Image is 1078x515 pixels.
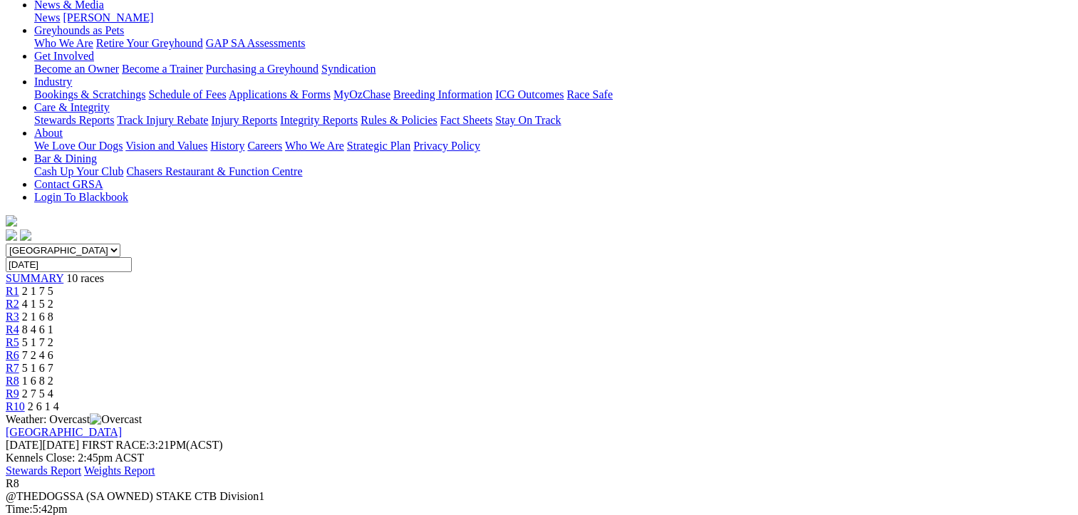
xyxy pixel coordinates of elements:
a: R3 [6,311,19,323]
a: Race Safe [566,88,612,100]
a: Syndication [321,63,375,75]
a: R7 [6,362,19,374]
span: 2 7 5 4 [22,387,53,400]
span: 2 1 6 8 [22,311,53,323]
a: Stay On Track [495,114,561,126]
div: @THEDOGSSA (SA OWNED) STAKE CTB Division1 [6,490,1072,503]
a: Chasers Restaurant & Function Centre [126,165,302,177]
a: Injury Reports [211,114,277,126]
span: 7 2 4 6 [22,349,53,361]
a: Industry [34,76,72,88]
span: Time: [6,503,33,515]
a: Rules & Policies [361,114,437,126]
a: Stewards Reports [34,114,114,126]
span: FIRST RACE: [82,439,149,451]
a: R6 [6,349,19,361]
a: Care & Integrity [34,101,110,113]
div: About [34,140,1072,152]
a: Greyhounds as Pets [34,24,124,36]
span: 1 6 8 2 [22,375,53,387]
a: MyOzChase [333,88,390,100]
a: History [210,140,244,152]
a: Who We Are [34,37,93,49]
a: Stewards Report [6,464,81,477]
a: News [34,11,60,24]
a: About [34,127,63,139]
span: 5 1 6 7 [22,362,53,374]
a: [PERSON_NAME] [63,11,153,24]
a: ICG Outcomes [495,88,564,100]
a: SUMMARY [6,272,63,284]
div: Industry [34,88,1072,101]
a: GAP SA Assessments [206,37,306,49]
a: R2 [6,298,19,310]
span: 4 1 5 2 [22,298,53,310]
a: Strategic Plan [347,140,410,152]
a: Privacy Policy [413,140,480,152]
a: Who We Are [285,140,344,152]
a: [GEOGRAPHIC_DATA] [6,426,122,438]
a: R9 [6,387,19,400]
span: 3:21PM(ACST) [82,439,223,451]
a: R10 [6,400,25,412]
a: Weights Report [84,464,155,477]
a: Become an Owner [34,63,119,75]
div: Greyhounds as Pets [34,37,1072,50]
span: R8 [6,477,19,489]
span: 8 4 6 1 [22,323,53,335]
a: Careers [247,140,282,152]
a: Contact GRSA [34,178,103,190]
a: Track Injury Rebate [117,114,208,126]
a: Purchasing a Greyhound [206,63,318,75]
a: Applications & Forms [229,88,331,100]
a: Breeding Information [393,88,492,100]
img: logo-grsa-white.png [6,215,17,227]
span: [DATE] [6,439,79,451]
a: Get Involved [34,50,94,62]
a: We Love Our Dogs [34,140,123,152]
a: R8 [6,375,19,387]
a: Integrity Reports [280,114,358,126]
a: R5 [6,336,19,348]
img: twitter.svg [20,229,31,241]
div: Kennels Close: 2:45pm ACST [6,452,1072,464]
a: Bar & Dining [34,152,97,165]
span: 5 1 7 2 [22,336,53,348]
a: Vision and Values [125,140,207,152]
a: Bookings & Scratchings [34,88,145,100]
span: [DATE] [6,439,43,451]
div: Bar & Dining [34,165,1072,178]
span: 2 6 1 4 [28,400,59,412]
div: News & Media [34,11,1072,24]
span: Weather: Overcast [6,413,142,425]
img: facebook.svg [6,229,17,241]
a: Fact Sheets [440,114,492,126]
span: 2 1 7 5 [22,285,53,297]
a: R1 [6,285,19,297]
span: 10 races [66,272,104,284]
a: Cash Up Your Club [34,165,123,177]
div: Get Involved [34,63,1072,76]
a: Retire Your Greyhound [96,37,203,49]
a: R4 [6,323,19,335]
input: Select date [6,257,132,272]
a: Login To Blackbook [34,191,128,203]
div: Care & Integrity [34,114,1072,127]
img: Overcast [90,413,142,426]
a: Become a Trainer [122,63,203,75]
a: Schedule of Fees [148,88,226,100]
